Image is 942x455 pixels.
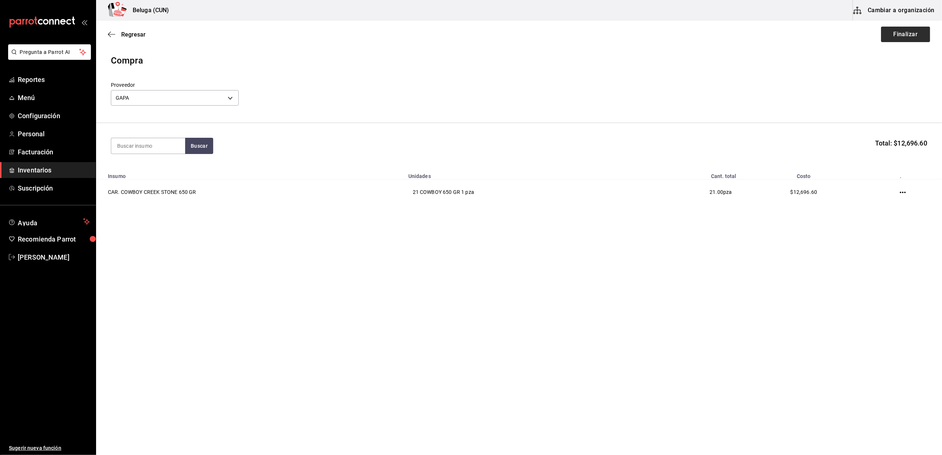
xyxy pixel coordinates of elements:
th: Unidades [404,169,628,179]
span: 21.00 [710,189,723,195]
span: Suscripción [18,183,90,193]
span: Configuración [18,111,90,121]
td: CAR. COWBOY CREEK STONE 650 GR [96,179,404,205]
span: Facturación [18,147,90,157]
a: Pregunta a Parrot AI [5,54,91,61]
td: 21 COWBOY 650 GR 1 pza [404,179,628,205]
th: Cant. total [628,169,741,179]
span: Menú [18,93,90,103]
button: Pregunta a Parrot AI [8,44,91,60]
span: Total: $12,696.60 [875,138,927,148]
span: $12,696.60 [790,189,817,195]
button: Buscar [185,138,213,154]
span: Personal [18,129,90,139]
span: [PERSON_NAME] [18,252,90,262]
input: Buscar insumo [111,138,185,154]
span: Ayuda [18,217,80,226]
label: Proveedor [111,83,239,88]
span: Pregunta a Parrot AI [20,48,79,56]
button: Regresar [108,31,146,38]
h3: Beluga (CUN) [127,6,169,15]
span: Inventarios [18,165,90,175]
div: Compra [111,54,927,67]
div: GAPA [111,90,239,106]
td: pza [628,179,741,205]
button: open_drawer_menu [81,19,87,25]
span: Regresar [121,31,146,38]
span: Reportes [18,75,90,85]
span: Sugerir nueva función [9,444,90,452]
span: Recomienda Parrot [18,234,90,244]
button: Finalizar [881,27,930,42]
th: Insumo [96,169,404,179]
th: . [867,169,942,179]
th: Costo [741,169,867,179]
